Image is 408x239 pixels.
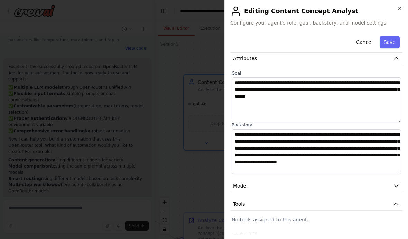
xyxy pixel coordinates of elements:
[230,6,402,17] h2: Editing Content Concept Analyst
[233,55,257,62] span: Attributes
[352,36,377,48] button: Cancel
[233,201,245,208] span: Tools
[230,180,402,192] button: Model
[233,231,264,238] span: LLM Settings
[232,216,401,223] p: No tools assigned to this agent.
[230,198,402,211] button: Tools
[232,70,401,76] label: Goal
[230,52,402,65] button: Attributes
[230,19,402,26] span: Configure your agent's role, goal, backstory, and model settings.
[232,122,401,128] label: Backstory
[233,182,248,189] span: Model
[380,36,400,48] button: Save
